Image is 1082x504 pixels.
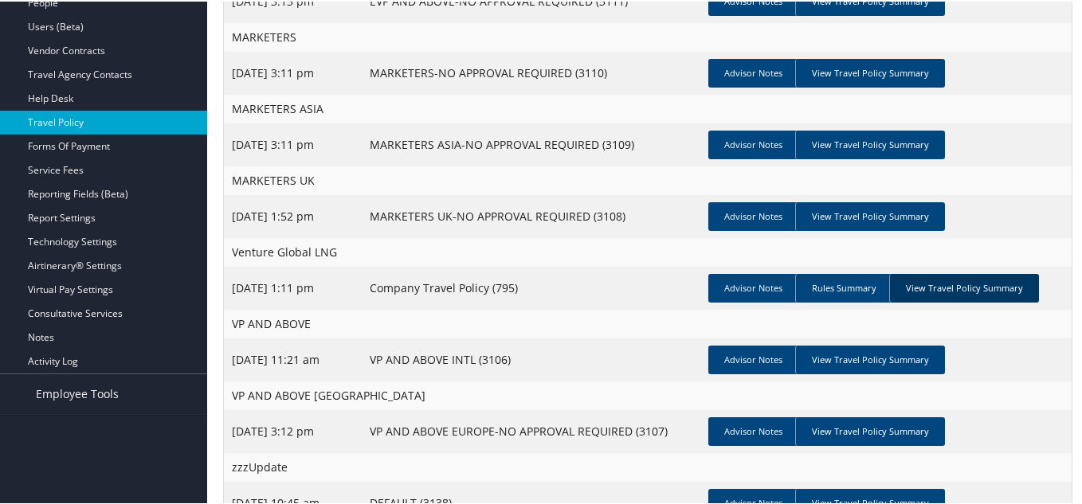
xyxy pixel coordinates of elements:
a: Rules Summary [795,272,892,301]
a: View Travel Policy Summary [795,344,945,373]
td: MARKETERS-NO APPROVAL REQUIRED (3110) [340,50,701,93]
a: Advisor Notes [708,129,798,158]
td: VP AND ABOVE [224,308,1072,337]
td: VP AND ABOVE INTL (3106) [340,337,701,380]
a: View Travel Policy Summary [795,129,945,158]
span: Employee Tools [36,373,119,412]
td: MARKETERS [224,21,1072,50]
td: [DATE] 1:52 pm [224,193,340,236]
td: [DATE] 3:11 pm [224,122,340,165]
td: zzzUpdate [224,451,1072,480]
td: [DATE] 3:11 pm [224,50,340,93]
td: VP AND ABOVE EUROPE-NO APPROVAL REQUIRED (3107) [340,408,701,451]
td: [DATE] 3:12 pm [224,408,340,451]
a: Advisor Notes [708,344,798,373]
td: MARKETERS UK-NO APPROVAL REQUIRED (3108) [340,193,701,236]
td: [DATE] 11:21 am [224,337,340,380]
a: View Travel Policy Summary [795,416,945,444]
td: Venture Global LNG [224,236,1072,265]
td: VP AND ABOVE [GEOGRAPHIC_DATA] [224,380,1072,408]
a: View Travel Policy Summary [795,57,945,86]
a: View Travel Policy Summary [889,272,1039,301]
a: Advisor Notes [708,272,798,301]
a: View Travel Policy Summary [795,201,945,229]
td: MARKETERS ASIA-NO APPROVAL REQUIRED (3109) [340,122,701,165]
td: MARKETERS UK [224,165,1072,193]
td: MARKETERS ASIA [224,93,1072,122]
a: Advisor Notes [708,416,798,444]
td: [DATE] 1:11 pm [224,265,340,308]
a: Advisor Notes [708,201,798,229]
a: Advisor Notes [708,57,798,86]
td: Company Travel Policy (795) [340,265,701,308]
